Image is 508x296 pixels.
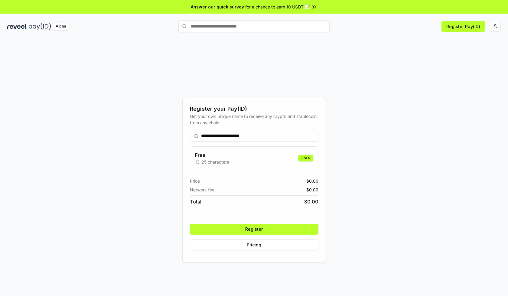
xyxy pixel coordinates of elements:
div: Alpha [52,23,69,30]
button: Register Pay(ID) [441,21,485,32]
p: 13-25 characters [195,159,229,165]
span: $ 0.00 [306,178,318,184]
span: $ 0.00 [306,187,318,193]
img: reveel_dark [7,23,28,30]
div: Get your own unique name to receive any crypto and stablecoin, from any chain [190,113,318,126]
div: Register your Pay(ID) [190,105,318,113]
span: Answer our quick survey [191,4,244,10]
span: Network fee [190,187,214,193]
button: Register [190,224,318,235]
img: pay_id [29,23,51,30]
div: Free [298,155,313,161]
span: $ 0.00 [304,198,318,205]
span: for a chance to earn 10 USDT 📝 [245,4,310,10]
span: Price [190,178,200,184]
button: Pricing [190,239,318,250]
span: Total [190,198,201,205]
h3: Free [195,151,229,159]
